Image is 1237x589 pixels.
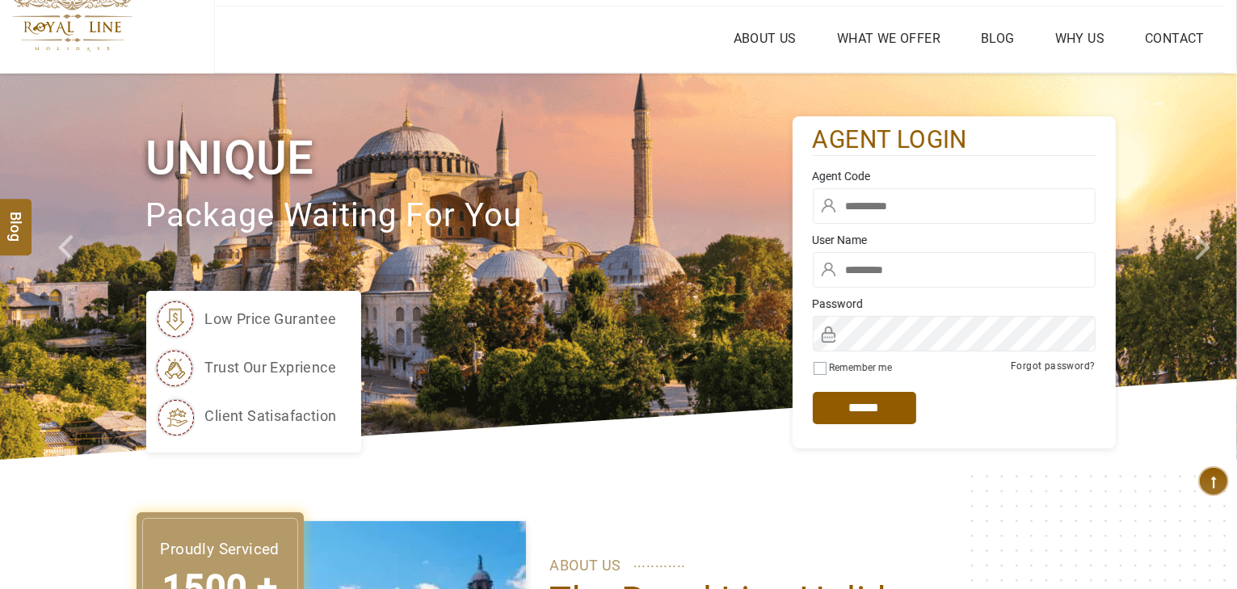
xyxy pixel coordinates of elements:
[813,124,1096,156] h2: agent login
[1011,360,1095,372] a: Forgot password?
[154,299,337,339] li: low price gurantee
[830,362,893,373] label: Remember me
[146,128,793,188] h1: Unique
[813,296,1096,312] label: Password
[146,189,793,243] p: package waiting for you
[1051,27,1109,50] a: Why Us
[813,168,1096,184] label: Agent Code
[6,212,27,225] span: Blog
[977,27,1019,50] a: Blog
[1175,74,1237,460] a: Check next image
[154,396,337,436] li: client satisafaction
[1141,27,1209,50] a: Contact
[37,74,99,460] a: Check next prev
[813,232,1096,248] label: User Name
[633,550,686,574] span: ............
[550,553,1092,578] p: ABOUT US
[154,347,337,388] li: trust our exprience
[730,27,801,50] a: About Us
[833,27,945,50] a: What we Offer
